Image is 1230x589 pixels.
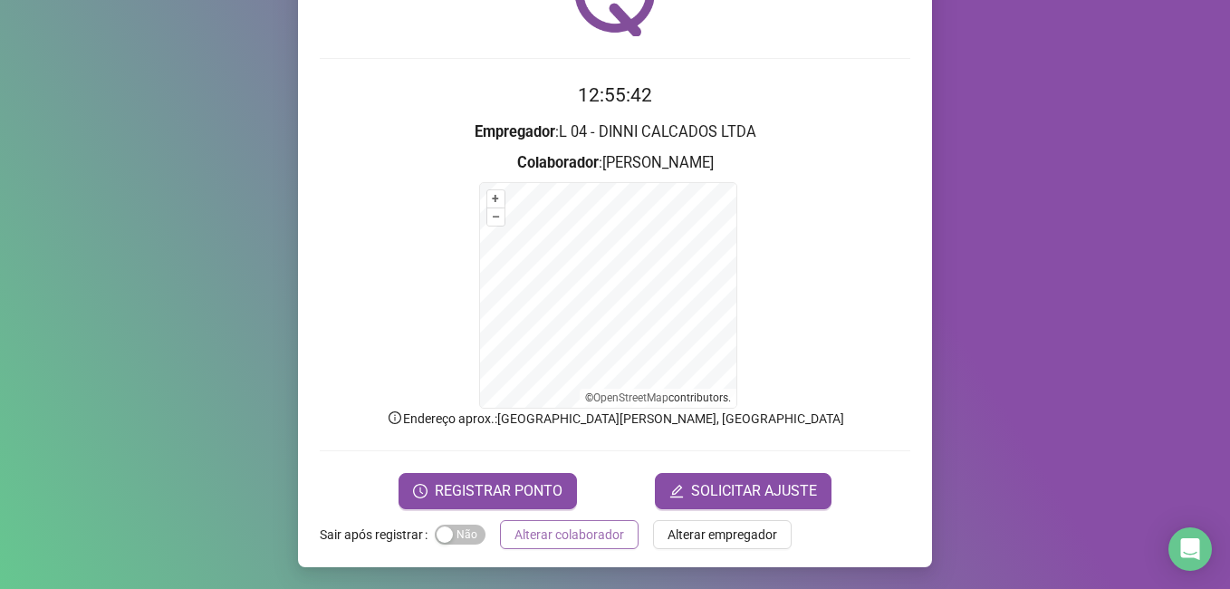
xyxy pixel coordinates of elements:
button: – [487,208,504,226]
li: © contributors. [585,391,731,404]
button: + [487,190,504,208]
div: Open Intercom Messenger [1168,527,1212,571]
span: SOLICITAR AJUSTE [691,480,817,502]
h3: : [PERSON_NAME] [320,151,910,175]
button: REGISTRAR PONTO [399,473,577,509]
label: Sair após registrar [320,520,435,549]
span: info-circle [387,410,403,426]
strong: Colaborador [517,154,599,171]
span: edit [669,484,684,498]
time: 12:55:42 [578,84,652,106]
span: Alterar empregador [668,525,777,545]
span: REGISTRAR PONTO [435,480,562,502]
strong: Empregador [475,123,555,140]
button: Alterar colaborador [500,520,639,549]
a: OpenStreetMap [593,391,668,404]
p: Endereço aprox. : [GEOGRAPHIC_DATA][PERSON_NAME], [GEOGRAPHIC_DATA] [320,409,910,429]
span: clock-circle [413,484,428,498]
h3: : L 04 - DINNI CALCADOS LTDA [320,121,910,144]
button: editSOLICITAR AJUSTE [655,473,831,509]
button: Alterar empregador [653,520,792,549]
span: Alterar colaborador [514,525,624,545]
